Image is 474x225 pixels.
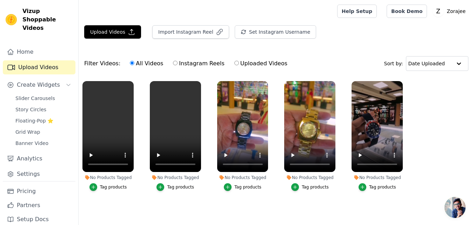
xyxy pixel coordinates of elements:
[359,183,396,191] button: Tag products
[3,184,75,198] a: Pricing
[15,117,53,124] span: Floating-Pop ⭐
[3,152,75,166] a: Analytics
[11,138,75,148] a: Banner Video
[11,127,75,137] a: Grid Wrap
[234,61,239,65] input: Uploaded Videos
[11,105,75,114] a: Story Circles
[167,184,194,190] div: Tag products
[130,61,134,65] input: All Videos
[82,175,134,180] div: No Products Tagged
[129,59,163,68] label: All Videos
[15,106,46,113] span: Story Circles
[84,25,141,39] button: Upload Videos
[3,45,75,59] a: Home
[234,59,288,68] label: Uploaded Videos
[369,184,396,190] div: Tag products
[291,183,329,191] button: Tag products
[445,197,466,218] a: Open chat
[100,184,127,190] div: Tag products
[217,175,268,180] div: No Products Tagged
[3,198,75,212] a: Partners
[17,81,60,89] span: Create Widgets
[234,184,261,190] div: Tag products
[173,61,178,65] input: Instagram Reels
[150,175,201,180] div: No Products Tagged
[337,5,377,18] a: Help Setup
[3,167,75,181] a: Settings
[235,25,316,39] button: Set Instagram Username
[284,175,335,180] div: No Products Tagged
[11,116,75,126] a: Floating-Pop ⭐
[352,175,403,180] div: No Products Tagged
[22,7,73,32] span: Vizup Shoppable Videos
[224,183,261,191] button: Tag products
[11,93,75,103] a: Slider Carousels
[433,5,468,18] button: Z Zorajee
[444,5,468,18] p: Zorajee
[436,8,440,15] text: Z
[3,60,75,74] a: Upload Videos
[384,56,469,71] div: Sort by:
[6,14,17,25] img: Vizup
[15,140,48,147] span: Banner Video
[3,78,75,92] button: Create Widgets
[156,183,194,191] button: Tag products
[152,25,229,39] button: Import Instagram Reel
[15,95,55,102] span: Slider Carousels
[84,55,291,72] div: Filter Videos:
[15,128,40,135] span: Grid Wrap
[387,5,427,18] a: Book Demo
[89,183,127,191] button: Tag products
[173,59,225,68] label: Instagram Reels
[302,184,329,190] div: Tag products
